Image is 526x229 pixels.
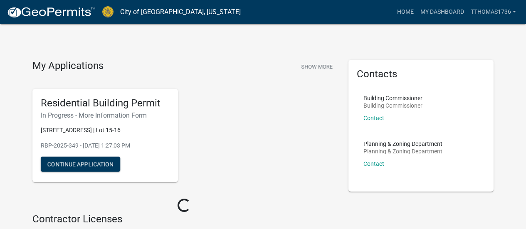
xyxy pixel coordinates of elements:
a: Home [394,4,417,20]
h5: Contacts [357,68,486,80]
h4: Contractor Licenses [32,213,336,225]
a: tthomas1736 [467,4,519,20]
a: Contact [363,115,384,121]
button: Show More [298,60,336,74]
a: City of [GEOGRAPHIC_DATA], [US_STATE] [120,5,241,19]
button: Continue Application [41,157,120,172]
p: [STREET_ADDRESS] | Lot 15-16 [41,126,170,135]
h5: Residential Building Permit [41,97,170,109]
h4: My Applications [32,60,104,72]
h6: In Progress - More Information Form [41,111,170,119]
img: City of Jeffersonville, Indiana [102,6,114,17]
a: My Dashboard [417,4,467,20]
p: Planning & Zoning Department [363,148,442,154]
p: Planning & Zoning Department [363,141,442,147]
p: Building Commissioner [363,95,422,101]
a: Contact [363,160,384,167]
p: Building Commissioner [363,103,422,108]
p: RBP-2025-349 - [DATE] 1:27:03 PM [41,141,170,150]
